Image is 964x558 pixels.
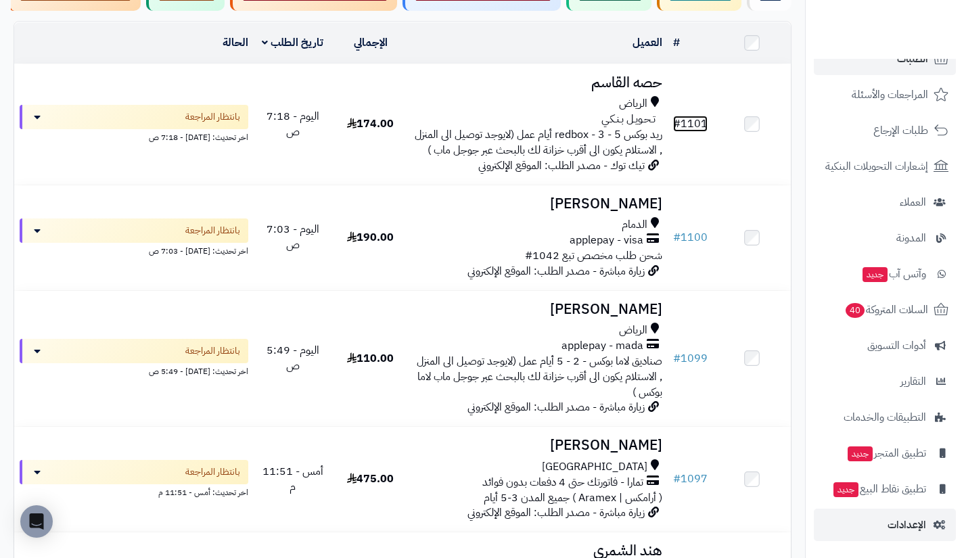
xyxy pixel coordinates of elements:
[673,229,708,246] a: #1100
[814,437,956,469] a: تطبيق المتجرجديد
[525,248,662,264] span: شحن طلب مخصص تبع 1042#
[873,121,928,140] span: طلبات الإرجاع
[601,112,656,127] span: تـحـويـل بـنـكـي
[846,303,865,318] span: 40
[20,484,248,498] div: اخر تحديث: أمس - 11:51 م
[467,399,645,415] span: زيارة مباشرة - مصدر الطلب: الموقع الإلكتروني
[897,49,928,68] span: الطلبات
[542,459,647,475] span: [GEOGRAPHIC_DATA]
[185,110,240,124] span: بانتظار المراجعة
[347,116,394,132] span: 174.00
[673,471,708,487] a: #1097
[185,465,240,479] span: بانتظار المراجعة
[467,263,645,279] span: زيارة مباشرة - مصدر الطلب: الموقع الإلكتروني
[633,34,662,51] a: العميل
[20,243,248,257] div: اخر تحديث: [DATE] - 7:03 ص
[814,150,956,183] a: إشعارات التحويلات البنكية
[478,158,645,174] span: تيك توك - مصدر الطلب: الموقع الإلكتروني
[267,342,319,374] span: اليوم - 5:49 ص
[20,363,248,377] div: اخر تحديث: [DATE] - 5:49 ص
[262,463,323,495] span: أمس - 11:51 م
[673,350,681,367] span: #
[825,157,928,176] span: إشعارات التحويلات البنكية
[814,473,956,505] a: تطبيق نقاط البيعجديد
[673,350,708,367] a: #1099
[863,267,888,282] span: جديد
[814,43,956,75] a: الطلبات
[814,401,956,434] a: التطبيقات والخدمات
[415,75,662,91] h3: حصه القاسم
[482,475,643,490] span: تمارا - فاتورتك حتى 4 دفعات بدون فوائد
[347,229,394,246] span: 190.00
[867,336,926,355] span: أدوات التسويق
[814,186,956,218] a: العملاء
[484,490,662,506] span: ( أرامكس | Aramex ) جميع المدن 3-5 أيام
[185,344,240,358] span: بانتظار المراجعة
[673,116,681,132] span: #
[900,372,926,391] span: التقارير
[267,221,319,253] span: اليوم - 7:03 ص
[833,482,858,497] span: جديد
[814,365,956,398] a: التقارير
[844,408,926,427] span: التطبيقات والخدمات
[814,329,956,362] a: أدوات التسويق
[832,480,926,498] span: تطبيق نقاط البيع
[844,300,928,319] span: السلات المتروكة
[262,34,323,51] a: تاريخ الطلب
[846,444,926,463] span: تطبيق المتجر
[267,108,319,140] span: اليوم - 7:18 ص
[622,217,647,233] span: الدمام
[619,96,647,112] span: الرياض
[673,471,681,487] span: #
[417,353,662,400] span: صناديق لاما بوكس - 2 - 5 أيام عمل (لايوجد توصيل الى المنزل , الاستلام يكون الى أقرب خزانة لك بالب...
[223,34,248,51] a: الحالة
[673,116,708,132] a: #1101
[185,224,240,237] span: بانتظار المراجعة
[814,509,956,541] a: الإعدادات
[354,34,388,51] a: الإجمالي
[848,446,873,461] span: جديد
[814,78,956,111] a: المراجعات والأسئلة
[814,222,956,254] a: المدونة
[20,505,53,538] div: Open Intercom Messenger
[20,129,248,143] div: اخر تحديث: [DATE] - 7:18 ص
[896,229,926,248] span: المدونة
[814,114,956,147] a: طلبات الإرجاع
[467,505,645,521] span: زيارة مباشرة - مصدر الطلب: الموقع الإلكتروني
[619,323,647,338] span: الرياض
[872,38,951,66] img: logo-2.png
[415,302,662,317] h3: [PERSON_NAME]
[673,229,681,246] span: #
[888,515,926,534] span: الإعدادات
[415,196,662,212] h3: [PERSON_NAME]
[415,438,662,453] h3: [PERSON_NAME]
[852,85,928,104] span: المراجعات والأسئلة
[570,233,643,248] span: applepay - visa
[347,350,394,367] span: 110.00
[861,264,926,283] span: وآتس آب
[415,126,662,158] span: ريد بوكس redbox - 3 - 5 أيام عمل (لايوجد توصيل الى المنزل , الاستلام يكون الى أقرب خزانة لك بالبح...
[900,193,926,212] span: العملاء
[347,471,394,487] span: 475.00
[561,338,643,354] span: applepay - mada
[814,294,956,326] a: السلات المتروكة40
[673,34,680,51] a: #
[814,258,956,290] a: وآتس آبجديد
